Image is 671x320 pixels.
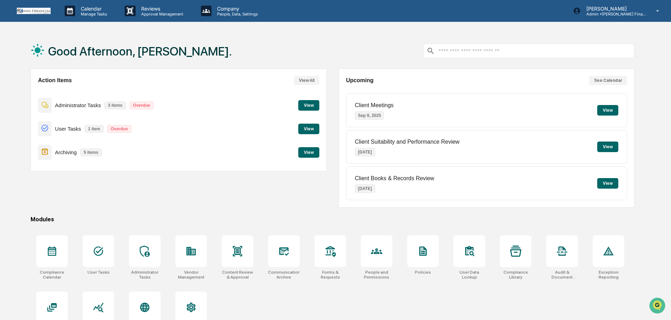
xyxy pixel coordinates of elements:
[346,77,373,84] h2: Upcoming
[104,102,126,109] p: 3 items
[75,12,111,17] p: Manage Tasks
[55,126,81,132] p: User Tasks
[355,184,375,193] p: [DATE]
[119,56,128,64] button: Start new chat
[85,125,104,133] p: 1 item
[48,44,232,58] h1: Good Afternoon, [PERSON_NAME].
[136,12,187,17] p: Approval Management
[298,149,319,155] a: View
[48,86,90,98] a: 🗄️Attestations
[454,270,485,280] div: User Data Lookup
[24,61,89,66] div: We're available if you need us!
[355,111,384,120] p: Sep 9, 2025
[80,149,102,156] p: 5 items
[500,270,532,280] div: Compliance Library
[298,124,319,134] button: View
[51,89,57,95] div: 🗄️
[294,76,319,85] button: View All
[70,119,85,124] span: Pylon
[589,76,627,85] button: See Calendar
[581,6,646,12] p: [PERSON_NAME]
[7,103,13,108] div: 🔎
[14,102,44,109] span: Data Lookup
[211,12,261,17] p: People, Data, Settings
[361,270,392,280] div: People and Permissions
[298,100,319,111] button: View
[24,54,115,61] div: Start new chat
[18,32,116,39] input: Clear
[87,270,110,275] div: User Tasks
[107,125,131,133] p: Overdue
[7,15,128,26] p: How can we help?
[75,6,111,12] p: Calendar
[7,54,20,66] img: 1746055101610-c473b297-6a78-478c-a979-82029cc54cd1
[14,89,45,96] span: Preclearance
[268,270,300,280] div: Communications Archive
[355,139,460,145] p: Client Suitability and Performance Review
[597,105,618,116] button: View
[58,89,87,96] span: Attestations
[55,149,77,155] p: Archiving
[355,102,393,109] p: Client Meetings
[36,270,68,280] div: Compliance Calendar
[129,270,161,280] div: Administrator Tasks
[415,270,431,275] div: Policies
[31,216,634,223] div: Modules
[298,102,319,108] a: View
[17,8,51,14] img: logo
[130,102,154,109] p: Overdue
[55,102,101,108] p: Administrator Tasks
[298,147,319,158] button: View
[222,270,253,280] div: Content Review & Approval
[597,142,618,152] button: View
[597,178,618,189] button: View
[546,270,578,280] div: Audit & Document Logs
[136,6,187,12] p: Reviews
[211,6,261,12] p: Company
[4,86,48,98] a: 🖐️Preclearance
[593,270,624,280] div: Exception Reporting
[355,148,375,156] p: [DATE]
[298,125,319,132] a: View
[581,12,646,17] p: Admin • [PERSON_NAME] Financial Group
[50,119,85,124] a: Powered byPylon
[38,77,72,84] h2: Action Items
[649,297,667,316] iframe: Open customer support
[314,270,346,280] div: Forms & Requests
[355,175,434,182] p: Client Books & Records Review
[175,270,207,280] div: Vendor Management
[7,89,13,95] div: 🖐️
[4,99,47,112] a: 🔎Data Lookup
